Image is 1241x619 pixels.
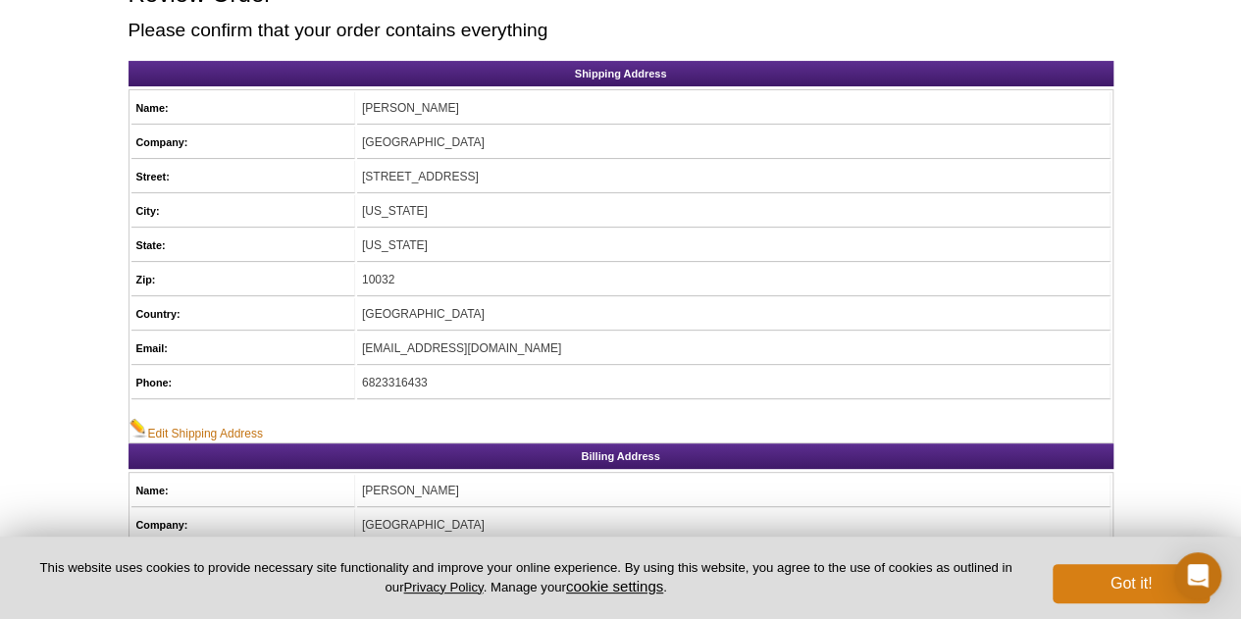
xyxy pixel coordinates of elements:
[136,202,349,220] h5: City:
[129,22,1113,39] h2: Please confirm that your order contains everything
[357,161,1111,193] td: [STREET_ADDRESS]
[403,580,483,594] a: Privacy Policy
[1174,552,1221,599] div: Open Intercom Messenger
[357,298,1111,331] td: [GEOGRAPHIC_DATA]
[129,443,1113,469] h2: Billing Address
[129,418,148,438] img: Edit
[129,61,1113,86] h2: Shipping Address
[136,516,349,534] h5: Company:
[357,230,1111,262] td: [US_STATE]
[136,374,349,391] h5: Phone:
[357,475,1111,507] td: [PERSON_NAME]
[1053,564,1210,603] button: Got it!
[357,127,1111,159] td: [GEOGRAPHIC_DATA]
[136,99,349,117] h5: Name:
[357,264,1111,296] td: 10032
[136,482,349,499] h5: Name:
[357,367,1111,399] td: 6823316433
[136,168,349,185] h5: Street:
[136,133,349,151] h5: Company:
[357,509,1111,542] td: [GEOGRAPHIC_DATA]
[31,559,1020,596] p: This website uses cookies to provide necessary site functionality and improve your online experie...
[136,339,349,357] h5: Email:
[136,236,349,254] h5: State:
[357,333,1111,365] td: [EMAIL_ADDRESS][DOMAIN_NAME]
[136,271,349,288] h5: Zip:
[357,195,1111,228] td: [US_STATE]
[566,578,663,594] button: cookie settings
[129,418,263,442] a: Edit Shipping Address
[357,92,1111,125] td: [PERSON_NAME]
[136,305,349,323] h5: Country:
